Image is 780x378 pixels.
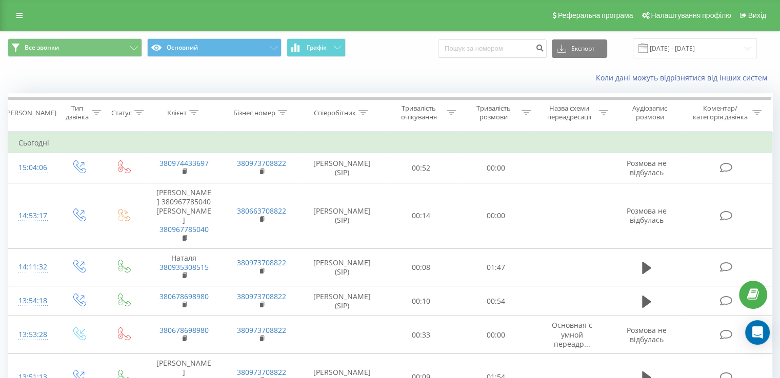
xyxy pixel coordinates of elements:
[558,11,633,19] span: Реферальна програма
[111,109,132,117] div: Статус
[287,38,346,57] button: Графік
[393,104,445,121] div: Тривалість очікування
[627,158,667,177] span: Розмова не відбулась
[552,39,607,58] button: Експорт
[690,104,750,121] div: Коментар/категорія дзвінка
[384,153,458,183] td: 00:52
[159,262,209,272] a: 380935308515
[627,325,667,344] span: Розмова не відбулась
[468,104,519,121] div: Тривалість розмови
[159,158,209,168] a: 380974433697
[301,183,384,248] td: [PERSON_NAME] (SIP)
[159,325,209,335] a: 380678698980
[314,109,356,117] div: Співробітник
[25,44,59,52] span: Все звонки
[745,320,770,345] div: Open Intercom Messenger
[237,367,286,377] a: 380973708822
[748,11,766,19] span: Вихід
[307,44,327,51] span: Графік
[18,291,46,311] div: 13:54:18
[552,320,592,348] span: Основная с умной переадр...
[651,11,731,19] span: Налаштування профілю
[18,325,46,345] div: 13:53:28
[237,206,286,216] a: 380663708822
[18,257,46,277] div: 14:11:32
[233,109,275,117] div: Бізнес номер
[8,133,772,153] td: Сьогодні
[301,248,384,286] td: [PERSON_NAME] (SIP)
[159,224,209,234] a: 380967785040
[145,248,223,286] td: Наталя
[458,286,533,316] td: 00:54
[384,183,458,248] td: 00:14
[384,286,458,316] td: 00:10
[301,153,384,183] td: [PERSON_NAME] (SIP)
[65,104,89,121] div: Тип дзвінка
[237,325,286,335] a: 380973708822
[237,158,286,168] a: 380973708822
[384,316,458,354] td: 00:33
[147,38,282,57] button: Основний
[438,39,547,58] input: Пошук за номером
[237,258,286,267] a: 380973708822
[458,316,533,354] td: 00:00
[627,206,667,225] span: Розмова не відбулась
[18,206,46,226] div: 14:53:17
[5,109,56,117] div: [PERSON_NAME]
[620,104,680,121] div: Аудіозапис розмови
[237,291,286,301] a: 380973708822
[596,73,772,82] a: Коли дані можуть відрізнятися вiд інших систем
[543,104,596,121] div: Назва схеми переадресації
[301,286,384,316] td: [PERSON_NAME] (SIP)
[458,153,533,183] td: 00:00
[18,158,46,178] div: 15:04:06
[458,183,533,248] td: 00:00
[159,291,209,301] a: 380678698980
[458,248,533,286] td: 01:47
[384,248,458,286] td: 00:08
[145,183,223,248] td: [PERSON_NAME] 380967785040 [PERSON_NAME]
[8,38,142,57] button: Все звонки
[167,109,187,117] div: Клієнт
